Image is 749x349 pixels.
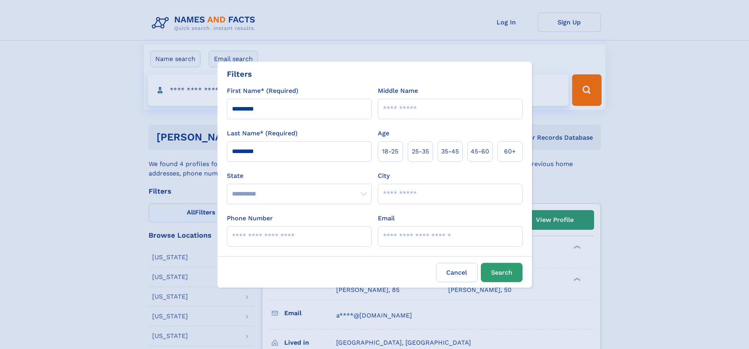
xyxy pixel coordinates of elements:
label: Last Name* (Required) [227,129,298,138]
label: First Name* (Required) [227,86,298,96]
span: 18‑25 [382,147,398,156]
label: Phone Number [227,214,273,223]
div: Filters [227,68,252,80]
button: Search [481,263,523,282]
span: 35‑45 [441,147,459,156]
label: Cancel [436,263,478,282]
span: 60+ [504,147,516,156]
label: State [227,171,372,181]
label: City [378,171,390,181]
label: Email [378,214,395,223]
span: 25‑35 [412,147,429,156]
span: 45‑60 [471,147,489,156]
label: Middle Name [378,86,418,96]
label: Age [378,129,389,138]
